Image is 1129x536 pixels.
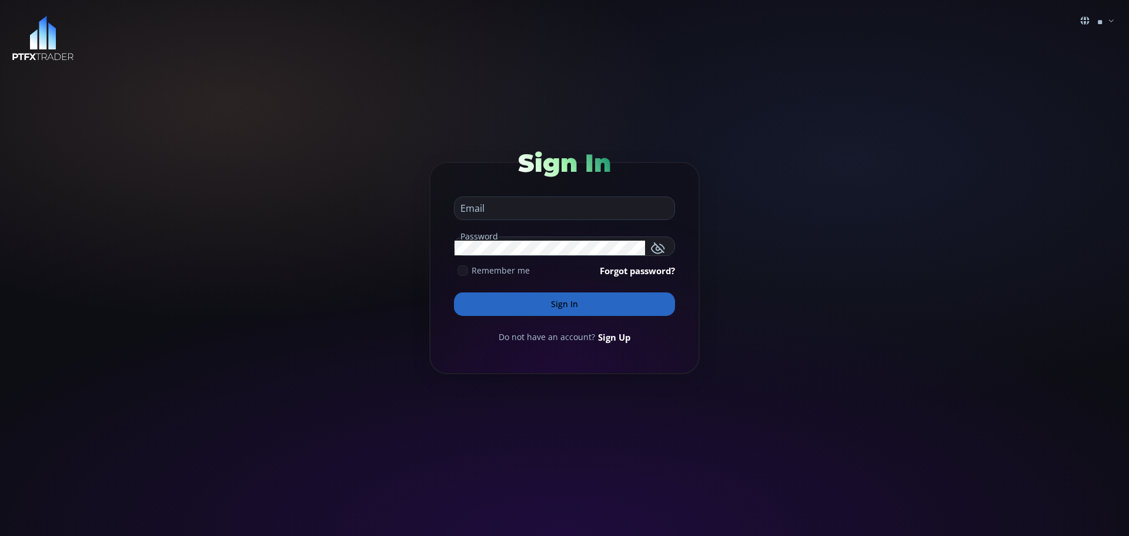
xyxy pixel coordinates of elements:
div: Do not have an account? [454,331,675,344]
img: LOGO [12,16,74,61]
span: Sign In [518,148,611,178]
a: Sign Up [598,331,630,344]
span: Remember me [472,264,530,277]
button: Sign In [454,292,675,316]
a: Forgot password? [600,264,675,277]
